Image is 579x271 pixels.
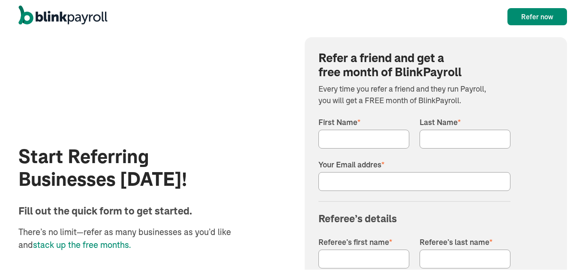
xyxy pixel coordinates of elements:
[318,158,510,169] label: Your Email addres
[318,211,510,225] div: Referee’s details
[318,115,409,127] label: First Name
[318,82,510,105] div: Every time you refer a friend and they run Payroll, you will get a FREE month of BlinkPayroll.
[420,235,510,247] label: Referee’s last name
[318,235,409,247] label: Referee’s first name
[18,4,108,27] a: home
[33,238,131,249] span: stack up the free months.
[318,50,483,78] h3: Refer a friend and get a free month of BlinkPayroll
[18,203,246,217] div: Fill out the quick form to get started.
[507,7,567,24] a: Refer now
[18,224,246,250] div: There’s no limit—refer as many businesses as you’d like and
[420,115,510,127] label: Last Name
[18,144,246,190] h2: Start Referring Businesses [DATE]!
